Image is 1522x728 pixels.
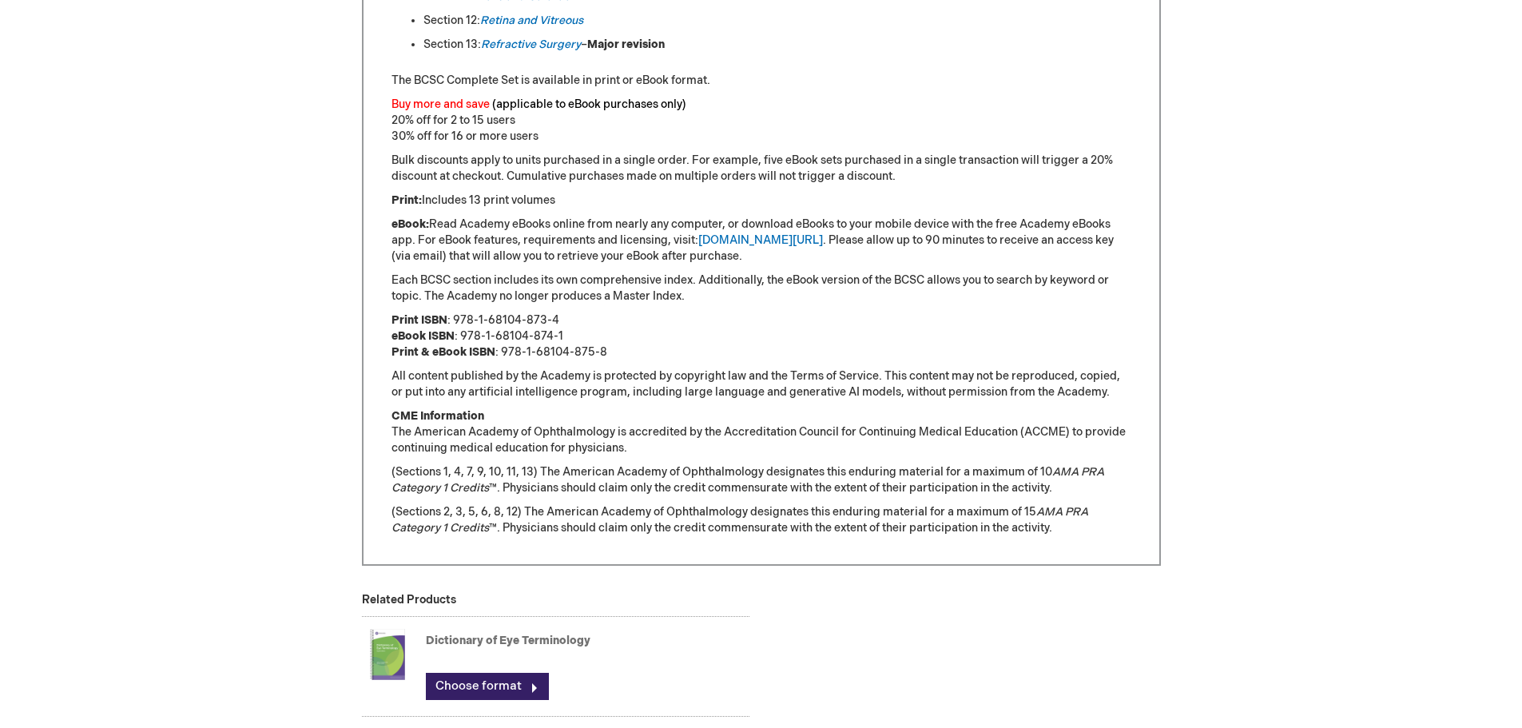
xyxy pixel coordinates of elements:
strong: Print: [391,193,422,207]
p: The BCSC Complete Set is available in print or eBook format. [391,73,1131,89]
strong: CME Information [391,409,484,423]
a: Refractive Surgery [481,38,581,51]
p: : 978-1-68104-873-4 : 978-1-68104-874-1 : 978-1-68104-875-8 [391,312,1131,360]
font: Buy more and save [391,97,490,111]
p: Each BCSC section includes its own comprehensive index. Additionally, the eBook version of the BC... [391,273,1131,304]
p: Bulk discounts apply to units purchased in a single order. For example, five eBook sets purchased... [391,153,1131,185]
li: Section 13: – [423,37,1131,53]
li: Section 12: [423,13,1131,29]
p: (Sections 1, 4, 7, 9, 10, 11, 13) The American Academy of Ophthalmology designates this enduring ... [391,464,1131,496]
p: (Sections 2, 3, 5, 6, 8, 12) The American Academy of Ophthalmology designates this enduring mater... [391,504,1131,536]
p: Includes 13 print volumes [391,193,1131,209]
a: Retina and Vitreous [480,14,583,27]
a: Choose format [426,673,549,700]
strong: eBook ISBN [391,329,455,343]
p: Read Academy eBooks online from nearly any computer, or download eBooks to your mobile device wit... [391,217,1131,265]
p: 20% off for 2 to 15 users 30% off for 16 or more users [391,97,1131,145]
img: Dictionary of Eye Terminology [362,623,413,686]
font: (applicable to eBook purchases only) [492,97,686,111]
p: All content published by the Academy is protected by copyright law and the Terms of Service. This... [391,368,1131,400]
strong: Print & eBook ISBN [391,345,495,359]
strong: Related Products [362,593,456,607]
a: [DOMAIN_NAME][URL] [698,233,823,247]
a: Dictionary of Eye Terminology [426,634,590,647]
strong: eBook: [391,217,429,231]
strong: Print ISBN [391,313,447,327]
strong: Major revision [587,38,665,51]
p: The American Academy of Ophthalmology is accredited by the Accreditation Council for Continuing M... [391,408,1131,456]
